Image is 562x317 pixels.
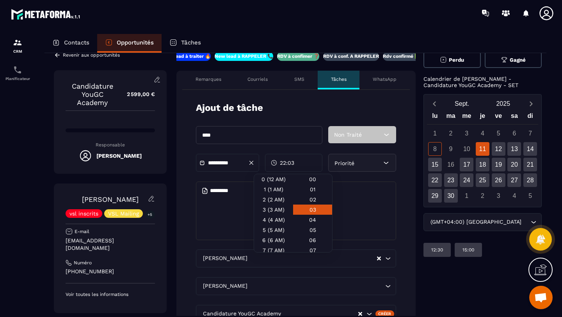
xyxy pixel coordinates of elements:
div: 2 [444,126,458,140]
p: Tâches [181,39,201,46]
p: Contacts [64,39,89,46]
div: di [522,110,538,124]
div: 2 (2 AM) [254,194,293,205]
p: Tâches [331,76,347,82]
p: SMS [294,76,304,82]
div: Search for option [423,213,542,231]
div: 2 [476,189,489,203]
div: 9 [444,142,458,156]
p: 2 599,00 € [119,87,155,102]
button: Previous month [427,98,441,109]
div: 05 [293,225,332,235]
div: 24 [460,173,473,187]
span: Perdu [449,57,464,63]
div: 16 [444,158,458,171]
div: 20 [507,158,521,171]
a: Tâches [162,34,209,53]
p: +5 [145,210,155,219]
p: 15:00 [462,247,474,253]
div: 15 [428,158,442,171]
div: 30 [444,189,458,203]
p: Ajout de tâche [196,102,263,114]
div: 26 [492,173,505,187]
span: [PERSON_NAME] [201,282,249,290]
div: 18 [476,158,489,171]
div: 0 (12 AM) [254,174,293,184]
span: (GMT+04:00) [GEOGRAPHIC_DATA] [429,218,523,226]
div: 03 [293,205,332,215]
button: Gagné [485,52,542,68]
div: 3 (3 AM) [254,205,293,215]
p: VSL Mailing [108,211,139,216]
div: 8 [428,142,442,156]
div: 3 [492,189,505,203]
button: Clear Selected [358,311,362,317]
div: 27 [507,173,521,187]
div: 11 [476,142,489,156]
button: Open years overlay [483,97,524,110]
p: Responsable [66,142,155,148]
p: E-mail [75,228,89,235]
div: ma [443,110,459,124]
div: 1 [428,126,442,140]
img: scheduler [13,65,22,75]
div: 12 [492,142,505,156]
div: 21 [523,158,537,171]
div: 06 [293,235,332,245]
div: 3 [460,126,473,140]
div: me [459,110,475,124]
div: 14 [523,142,537,156]
p: CRM [2,49,33,53]
div: Calendar days [427,126,538,203]
img: formation [13,38,22,47]
p: Calendrier de [PERSON_NAME] - Candidature YouGC Academy - SET [423,76,542,88]
p: RDV à conf. A RAPPELER [323,53,379,59]
a: Contacts [44,34,97,53]
h5: [PERSON_NAME] [96,153,142,159]
div: 29 [428,189,442,203]
p: [PHONE_NUMBER] [66,268,155,275]
span: Priorité [334,160,354,166]
div: 02 [293,194,332,205]
div: 1 [460,189,473,203]
p: Courriels [247,76,268,82]
p: Planificateur [2,77,33,81]
input: Search for option [249,282,383,290]
span: 22:03 [280,159,294,167]
div: 01 [293,184,332,194]
a: Opportunités [97,34,162,53]
div: 7 [523,126,537,140]
div: 00 [293,174,332,184]
p: Voir toutes les informations [66,291,155,297]
div: sa [507,110,523,124]
a: [PERSON_NAME] [82,195,139,203]
button: Clear Selected [377,256,381,262]
p: 12:30 [431,247,443,253]
input: Search for option [249,254,376,263]
div: 5 [523,189,537,203]
p: New lead à RAPPELER 📞 [215,53,273,59]
button: Open months overlay [441,97,483,110]
div: 10 [460,142,473,156]
div: 4 (4 AM) [254,215,293,225]
input: Search for option [523,218,529,226]
span: Gagné [510,57,526,63]
p: Revenir aux opportunités [63,52,120,58]
p: Rdv confirmé ✅ [383,53,420,59]
div: Search for option [196,249,396,267]
div: 07 [293,245,332,255]
img: logo [11,7,81,21]
div: 4 [507,189,521,203]
div: 23 [444,173,458,187]
div: 25 [476,173,489,187]
p: New lead à traiter 🔥 [162,53,211,59]
button: Perdu [423,52,481,68]
p: vsl inscrits [69,211,98,216]
p: WhatsApp [373,76,397,82]
div: 28 [523,173,537,187]
a: formationformationCRM [2,32,33,59]
button: Next month [524,98,538,109]
p: Opportunités [117,39,154,46]
div: 5 [492,126,505,140]
div: 13 [507,142,521,156]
